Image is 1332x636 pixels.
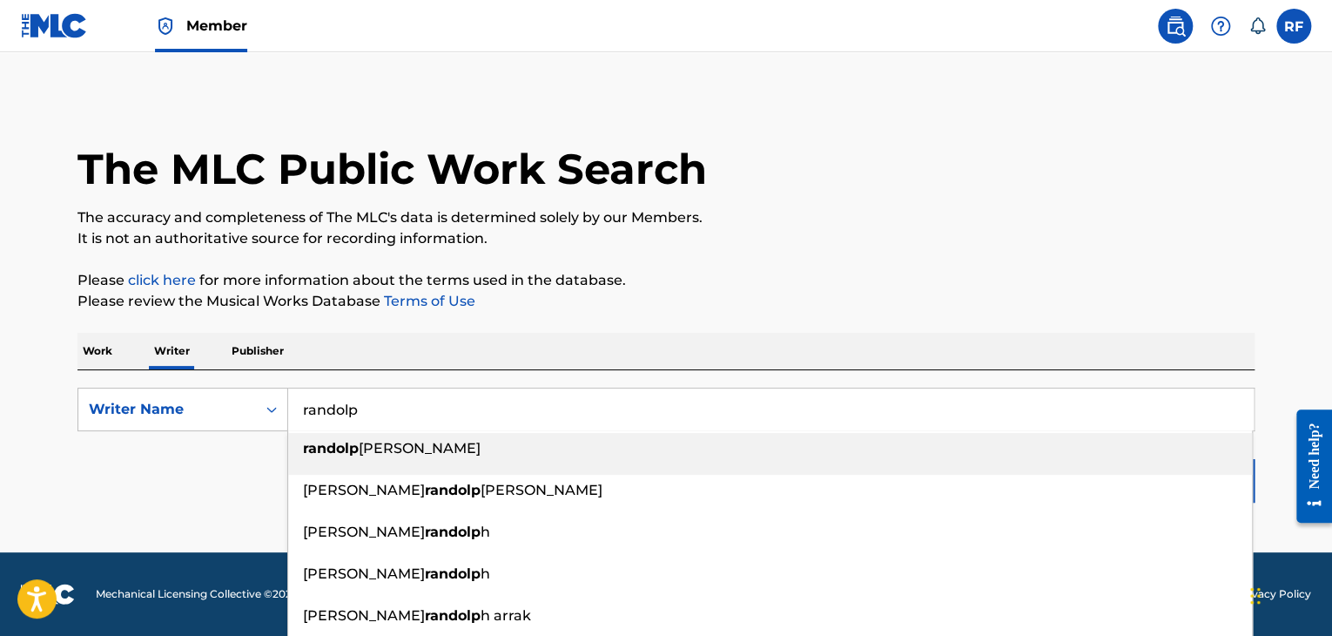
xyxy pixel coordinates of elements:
[1283,396,1332,537] iframe: Resource Center
[380,293,475,309] a: Terms of Use
[21,584,75,605] img: logo
[77,333,118,369] p: Work
[481,565,490,582] span: h
[481,607,531,624] span: h arrak
[425,524,481,540] strong: randolp
[77,291,1255,312] p: Please review the Musical Works Database
[77,388,1255,511] form: Search Form
[425,482,481,498] strong: randolp
[1165,16,1186,37] img: search
[303,524,425,540] span: [PERSON_NAME]
[21,13,88,38] img: MLC Logo
[1158,9,1193,44] a: Public Search
[77,228,1255,249] p: It is not an authoritative source for recording information.
[303,440,359,457] strong: randolp
[77,143,707,195] h1: The MLC Public Work Search
[186,16,247,36] span: Member
[77,270,1255,291] p: Please for more information about the terms used in the database.
[303,565,425,582] span: [PERSON_NAME]
[425,565,481,582] strong: randolp
[89,399,246,420] div: Writer Name
[1245,552,1332,636] iframe: Chat Widget
[1276,9,1311,44] div: User Menu
[155,16,176,37] img: Top Rightsholder
[226,333,289,369] p: Publisher
[1203,9,1238,44] div: Help
[359,440,481,457] span: [PERSON_NAME]
[303,482,425,498] span: [PERSON_NAME]
[1248,17,1266,35] div: Notifications
[149,333,195,369] p: Writer
[303,607,425,624] span: [PERSON_NAME]
[481,482,602,498] span: [PERSON_NAME]
[481,524,490,540] span: h
[128,272,196,288] a: click here
[96,586,298,602] span: Mechanical Licensing Collective © 2025
[1250,570,1261,622] div: Drag
[77,207,1255,228] p: The accuracy and completeness of The MLC's data is determined solely by our Members.
[1210,16,1231,37] img: help
[425,607,481,624] strong: randolp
